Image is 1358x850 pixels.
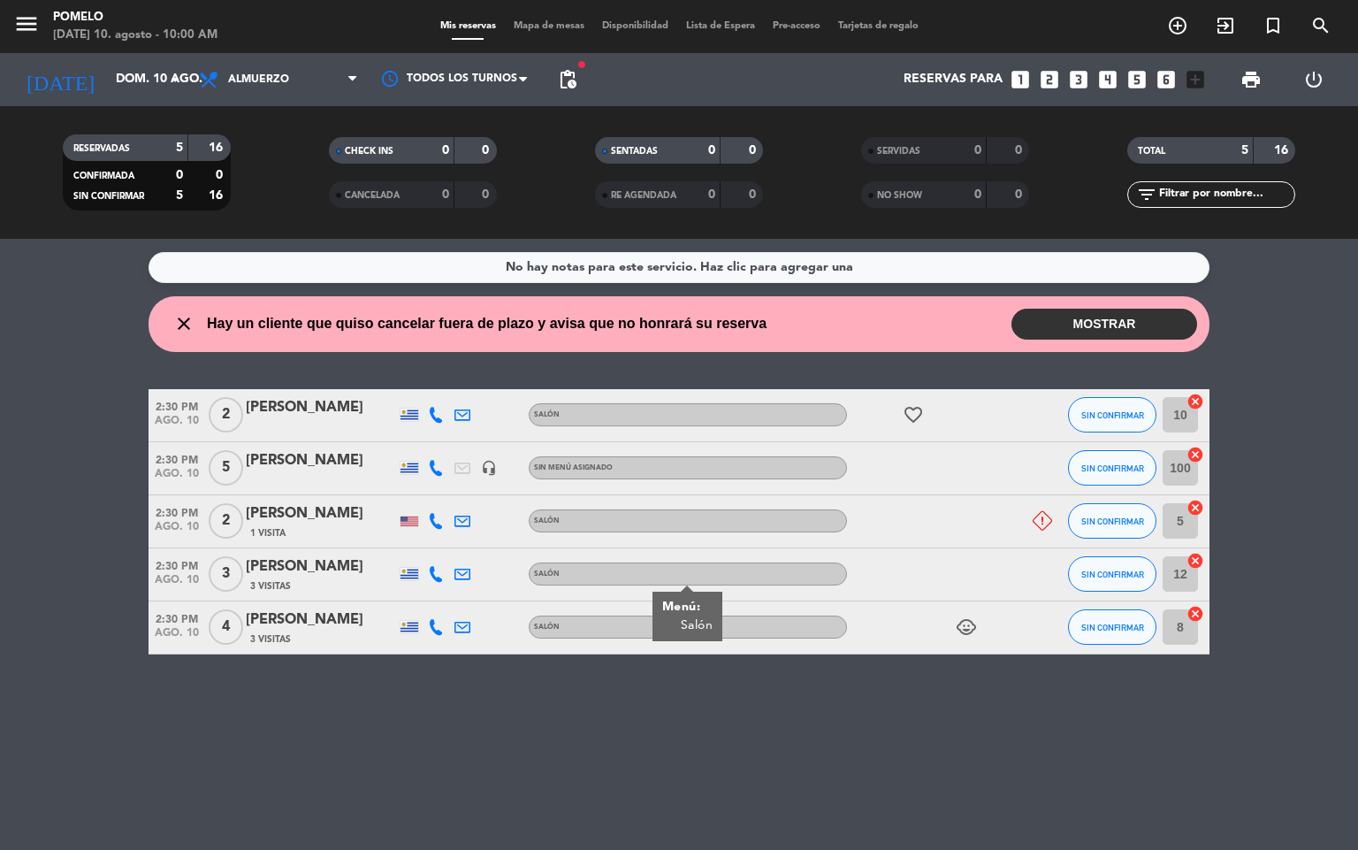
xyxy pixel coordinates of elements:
[1310,15,1331,36] i: search
[708,188,715,201] strong: 0
[176,142,183,154] strong: 5
[1240,69,1262,90] span: print
[749,188,759,201] strong: 0
[1081,570,1144,579] span: SIN CONFIRMAR
[246,555,396,578] div: [PERSON_NAME]
[149,395,205,416] span: 2:30 PM
[250,526,286,540] span: 1 Visita
[1038,68,1061,91] i: looks_two
[1167,15,1188,36] i: add_circle_outline
[149,448,205,469] span: 2:30 PM
[481,460,497,476] i: headset_mic
[250,579,291,593] span: 3 Visitas
[246,502,396,525] div: [PERSON_NAME]
[1241,144,1248,157] strong: 5
[164,69,186,90] i: arrow_drop_down
[505,21,593,31] span: Mapa de mesas
[1068,450,1156,486] button: SIN CONFIRMAR
[149,502,205,522] span: 2:30 PM
[250,632,291,647] span: 3 Visitas
[149,468,205,488] span: ago. 10
[1157,185,1294,204] input: Filtrar por nombre...
[956,616,977,638] i: child_care
[611,147,658,156] span: SENTADAS
[1263,15,1284,36] i: turned_in_not
[681,616,713,635] div: Salón
[1186,393,1204,410] i: cancel
[1136,184,1157,205] i: filter_list
[593,21,677,31] span: Disponibilidad
[974,188,981,201] strong: 0
[1067,68,1090,91] i: looks_3
[345,147,393,156] span: CHECK INS
[13,11,40,37] i: menu
[207,312,767,335] span: Hay un cliente que quiso cancelar fuera de plazo y avisa que no honrará su reserva
[534,411,560,418] span: Salón
[1215,15,1236,36] i: exit_to_app
[1138,147,1165,156] span: TOTAL
[53,9,217,27] div: Pomelo
[246,609,396,632] div: [PERSON_NAME]
[1009,68,1032,91] i: looks_one
[149,521,205,541] span: ago. 10
[442,144,449,157] strong: 0
[1068,503,1156,539] button: SIN CONFIRMAR
[176,189,183,202] strong: 5
[506,257,853,278] div: No hay notas para este servicio. Haz clic para agregar una
[904,73,1003,87] span: Reservas para
[1303,69,1324,90] i: power_settings_new
[431,21,505,31] span: Mis reservas
[557,69,578,90] span: pending_actions
[1125,68,1148,91] i: looks_5
[246,449,396,472] div: [PERSON_NAME]
[1186,499,1204,517] i: cancel
[73,172,134,180] span: CONFIRMADA
[1186,605,1204,623] i: cancel
[1282,53,1345,106] div: LOG OUT
[73,192,144,201] span: SIN CONFIRMAR
[576,59,587,70] span: fiber_manual_record
[209,609,243,645] span: 4
[209,142,226,154] strong: 16
[534,517,560,525] span: Salón
[677,21,764,31] span: Lista de Espera
[829,21,927,31] span: Tarjetas de regalo
[442,188,449,201] strong: 0
[534,464,613,471] span: Sin menú asignado
[149,415,205,435] span: ago. 10
[611,191,676,200] span: RE AGENDADA
[1155,68,1178,91] i: looks_6
[1184,68,1207,91] i: add_box
[903,404,924,425] i: favorite_border
[1068,397,1156,433] button: SIN CONFIRMAR
[73,144,130,153] span: RESERVADAS
[1186,552,1204,570] i: cancel
[176,169,183,181] strong: 0
[173,313,195,334] i: close
[1081,623,1144,632] span: SIN CONFIRMAR
[877,147,920,156] span: SERVIDAS
[749,144,759,157] strong: 0
[149,608,205,628] span: 2:30 PM
[209,556,243,592] span: 3
[345,191,400,200] span: CANCELADA
[13,60,107,99] i: [DATE]
[877,191,922,200] span: NO SHOW
[149,627,205,647] span: ago. 10
[1011,309,1197,340] button: MOSTRAR
[1081,517,1144,526] span: SIN CONFIRMAR
[482,188,492,201] strong: 0
[1186,446,1204,463] i: cancel
[1096,68,1119,91] i: looks_4
[662,598,713,616] div: Menú:
[246,396,396,419] div: [PERSON_NAME]
[209,397,243,433] span: 2
[149,574,205,594] span: ago. 10
[228,73,289,86] span: Almuerzo
[209,503,243,539] span: 2
[209,189,226,202] strong: 16
[764,21,829,31] span: Pre-acceso
[534,570,560,578] span: Salón
[1081,410,1144,420] span: SIN CONFIRMAR
[974,144,981,157] strong: 0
